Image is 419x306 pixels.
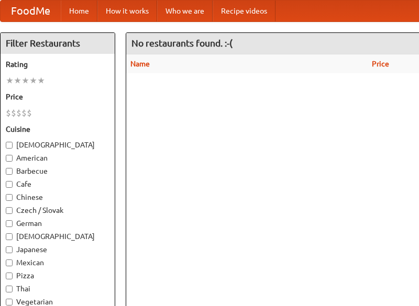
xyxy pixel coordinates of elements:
label: Pizza [6,270,109,281]
input: Pizza [6,273,13,279]
li: $ [6,107,11,119]
input: [DEMOGRAPHIC_DATA] [6,233,13,240]
a: Who we are [157,1,213,21]
input: [DEMOGRAPHIC_DATA] [6,142,13,149]
label: Czech / Slovak [6,205,109,216]
input: American [6,155,13,162]
h5: Price [6,92,109,102]
label: Barbecue [6,166,109,176]
li: ★ [6,75,14,86]
li: $ [11,107,16,119]
input: Japanese [6,246,13,253]
a: How it works [97,1,157,21]
input: Chinese [6,194,13,201]
label: Mexican [6,257,109,268]
a: Price [372,60,389,68]
h5: Cuisine [6,124,109,134]
input: Cafe [6,181,13,188]
h4: Filter Restaurants [1,33,115,54]
label: [DEMOGRAPHIC_DATA] [6,231,109,242]
input: Thai [6,286,13,292]
label: Cafe [6,179,109,189]
li: ★ [29,75,37,86]
label: Chinese [6,192,109,202]
input: German [6,220,13,227]
li: ★ [14,75,21,86]
input: Barbecue [6,168,13,175]
input: Vegetarian [6,299,13,305]
input: Mexican [6,259,13,266]
li: ★ [21,75,29,86]
input: Czech / Slovak [6,207,13,214]
a: Name [130,60,150,68]
label: Japanese [6,244,109,255]
li: ★ [37,75,45,86]
li: $ [16,107,21,119]
label: [DEMOGRAPHIC_DATA] [6,140,109,150]
li: $ [27,107,32,119]
li: $ [21,107,27,119]
label: American [6,153,109,163]
ng-pluralize: No restaurants found. :-( [131,38,233,48]
label: Thai [6,284,109,294]
a: FoodMe [1,1,61,21]
label: German [6,218,109,229]
a: Home [61,1,97,21]
a: Recipe videos [213,1,275,21]
h5: Rating [6,59,109,70]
